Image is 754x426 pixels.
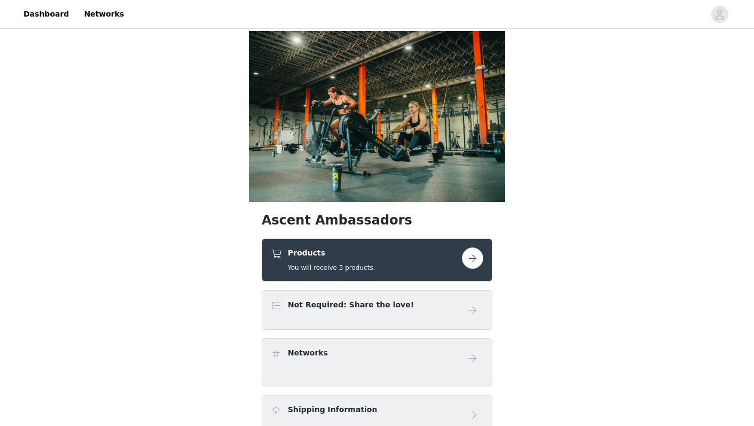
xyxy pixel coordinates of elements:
[288,247,375,259] h4: Products
[262,290,492,330] div: Not Required: Share the love!
[262,338,492,386] div: Networks
[288,404,377,415] h4: Shipping Information
[288,347,328,359] h4: Networks
[17,2,75,26] a: Dashboard
[262,211,492,230] h1: Ascent Ambassadors
[262,238,492,282] div: Products
[288,263,375,273] h5: You will receive 3 products.
[249,31,505,202] img: campaign image
[288,299,414,311] h4: Not Required: Share the love!
[714,6,725,23] div: avatar
[77,2,130,26] a: Networks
